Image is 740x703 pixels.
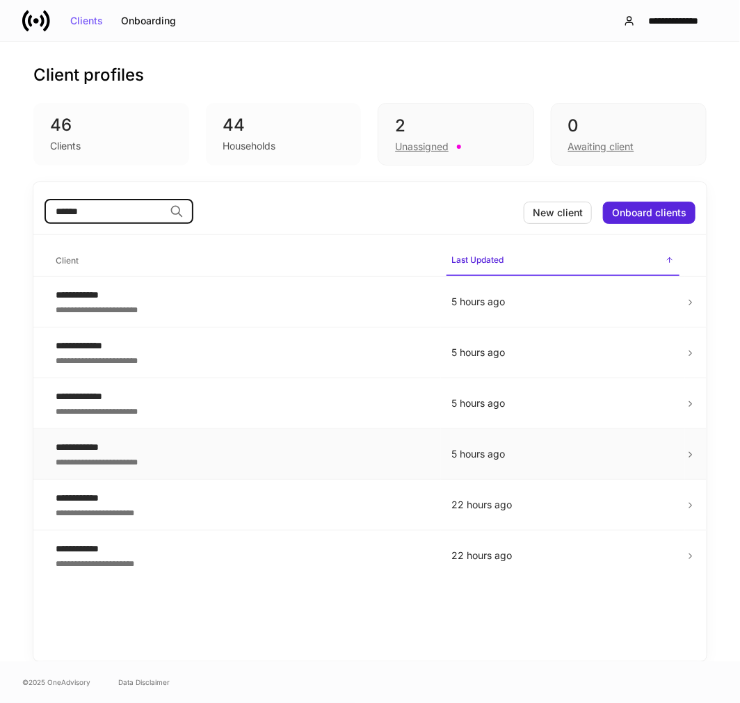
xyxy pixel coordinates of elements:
div: 0 [568,115,689,137]
button: Onboarding [112,10,185,32]
div: 0Awaiting client [551,103,707,165]
div: Onboarding [121,16,176,26]
button: New client [524,202,592,224]
div: Awaiting client [568,140,634,154]
h3: Client profiles [33,64,144,86]
div: Clients [50,139,81,153]
div: Onboard clients [612,208,686,218]
span: © 2025 OneAdvisory [22,677,90,688]
p: 22 hours ago [452,549,674,563]
span: Client [50,247,435,275]
p: 5 hours ago [452,295,674,309]
div: Households [223,139,275,153]
p: 22 hours ago [452,498,674,512]
p: 5 hours ago [452,447,674,461]
div: 2Unassigned [378,103,533,165]
div: 2 [395,115,516,137]
button: Clients [61,10,112,32]
span: Last Updated [447,246,679,276]
p: 5 hours ago [452,396,674,410]
div: 44 [223,114,345,136]
h6: Last Updated [452,253,504,266]
button: Onboard clients [603,202,695,224]
div: New client [533,208,583,218]
div: 46 [50,114,172,136]
h6: Client [56,254,79,267]
p: 5 hours ago [452,346,674,359]
div: Clients [70,16,103,26]
a: Data Disclaimer [118,677,170,688]
div: Unassigned [395,140,449,154]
